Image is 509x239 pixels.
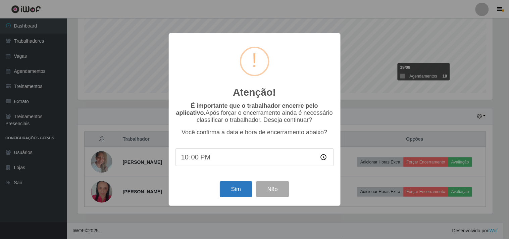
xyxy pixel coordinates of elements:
[176,102,318,116] b: É importante que o trabalhador encerre pelo aplicativo.
[175,102,334,124] p: Após forçar o encerramento ainda é necessário classificar o trabalhador. Deseja continuar?
[256,181,289,197] button: Não
[233,86,276,98] h2: Atenção!
[175,129,334,136] p: Você confirma a data e hora de encerramento abaixo?
[220,181,252,197] button: Sim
